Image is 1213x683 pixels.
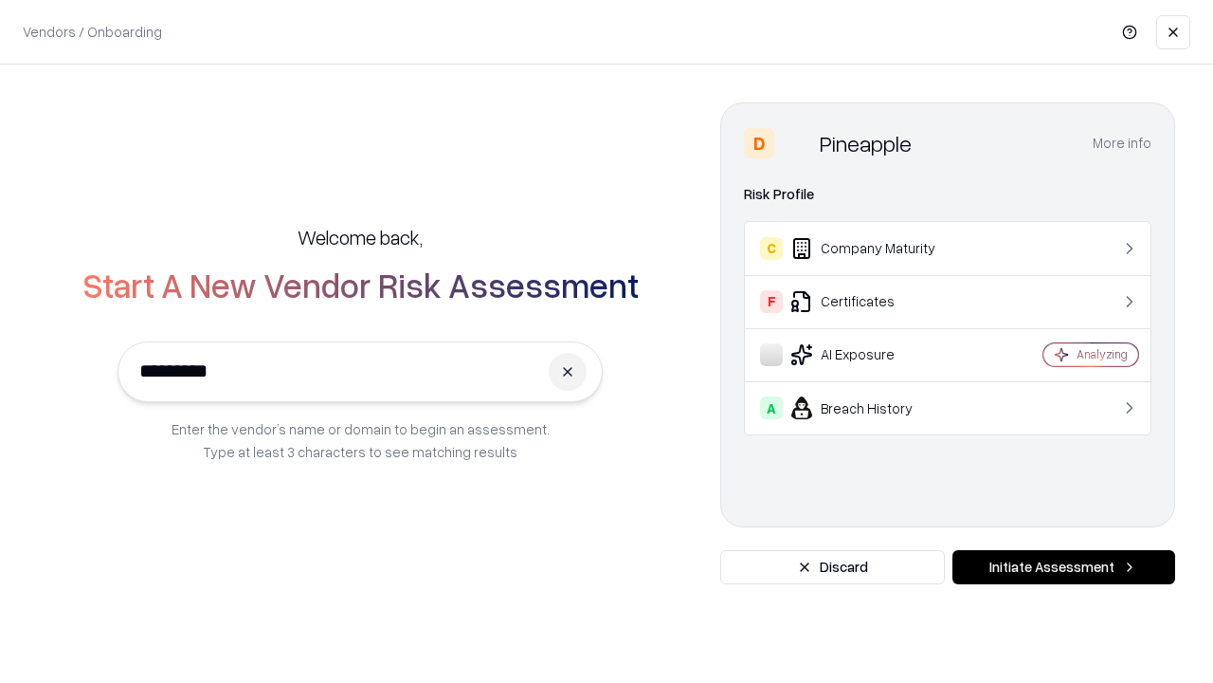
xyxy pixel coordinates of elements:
[744,128,774,158] div: D
[760,343,987,366] div: AI Exposure
[760,237,783,260] div: C
[760,397,987,419] div: Breach History
[952,550,1175,584] button: Initiate Assessment
[782,128,812,158] img: Pineapple
[23,22,162,42] p: Vendors / Onboarding
[720,550,945,584] button: Discard
[760,237,987,260] div: Company Maturity
[744,183,1151,206] div: Risk Profile
[1077,346,1128,362] div: Analyzing
[82,266,639,304] h2: Start A New Vendor Risk Assessment
[760,397,783,419] div: A
[760,290,783,313] div: F
[760,290,987,313] div: Certificates
[172,417,550,463] p: Enter the vendor’s name or domain to begin an assessment. Type at least 3 characters to see match...
[820,128,912,158] div: Pineapple
[298,224,423,250] h5: Welcome back,
[1093,126,1151,160] button: More info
